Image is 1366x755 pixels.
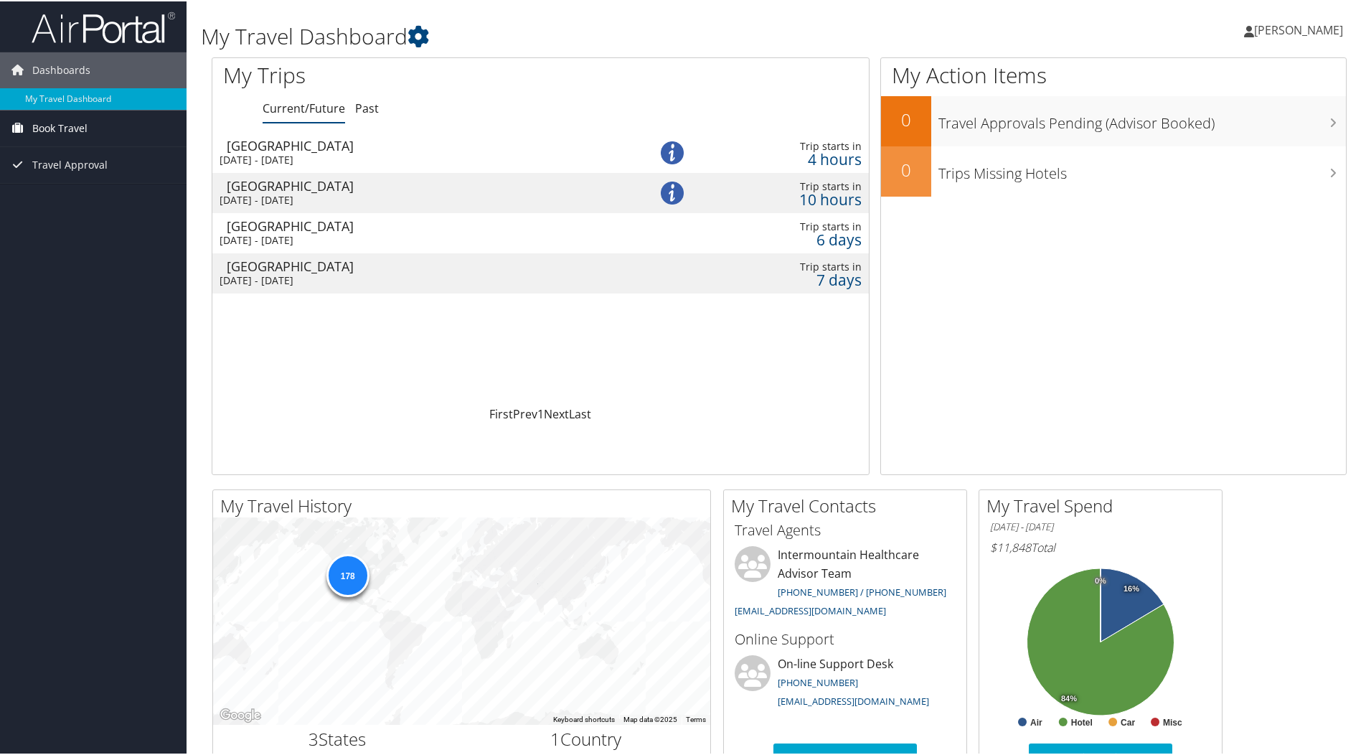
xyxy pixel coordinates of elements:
span: 3 [308,726,319,749]
div: Trip starts in [721,259,862,272]
h1: My Trips [223,59,585,89]
div: [GEOGRAPHIC_DATA] [227,258,621,271]
a: [PERSON_NAME] [1244,7,1357,50]
h6: [DATE] - [DATE] [990,519,1211,533]
span: Map data ©2025 [623,714,677,722]
h3: Online Support [735,628,956,648]
li: On-line Support Desk [727,654,963,713]
h2: My Travel Contacts [731,492,966,517]
img: airportal-logo.png [32,9,175,43]
div: 6 days [721,232,862,245]
span: 1 [550,726,560,749]
img: alert-flat-solid-info.png [661,180,684,203]
h3: Travel Approvals Pending (Advisor Booked) [938,105,1346,132]
div: 7 days [721,272,862,285]
div: Trip starts in [721,179,862,192]
div: [GEOGRAPHIC_DATA] [227,218,621,231]
div: [GEOGRAPHIC_DATA] [227,138,621,151]
h2: Country [473,726,700,750]
a: Prev [513,405,537,421]
h2: My Travel History [220,492,710,517]
span: Travel Approval [32,146,108,182]
a: Current/Future [263,99,345,115]
a: Open this area in Google Maps (opens a new window) [217,705,264,723]
div: 10 hours [721,192,862,205]
div: [DATE] - [DATE] [220,273,614,286]
tspan: 0% [1095,576,1106,584]
a: Past [355,99,379,115]
div: [DATE] - [DATE] [220,233,614,245]
span: [PERSON_NAME] [1254,21,1343,37]
h1: My Action Items [881,59,1346,89]
h1: My Travel Dashboard [201,20,972,50]
div: 4 hours [721,151,862,164]
tspan: 84% [1061,693,1077,702]
a: [EMAIL_ADDRESS][DOMAIN_NAME] [735,603,886,616]
a: 0Trips Missing Hotels [881,145,1346,195]
div: [DATE] - [DATE] [220,192,614,205]
text: Misc [1163,716,1182,726]
div: 178 [326,553,369,596]
div: [GEOGRAPHIC_DATA] [227,178,621,191]
li: Intermountain Healthcare Advisor Team [727,545,963,622]
h2: My Travel Spend [986,492,1222,517]
div: [DATE] - [DATE] [220,152,614,165]
h6: Total [990,538,1211,554]
span: $11,848 [990,538,1031,554]
a: Last [569,405,591,421]
h3: Travel Agents [735,519,956,539]
a: 1 [537,405,544,421]
div: Trip starts in [721,219,862,232]
h2: 0 [881,156,931,181]
a: [PHONE_NUMBER] [778,675,858,688]
text: Hotel [1071,716,1093,726]
a: [PHONE_NUMBER] / [PHONE_NUMBER] [778,584,946,597]
h2: 0 [881,106,931,131]
h3: Trips Missing Hotels [938,155,1346,182]
a: [EMAIL_ADDRESS][DOMAIN_NAME] [778,693,929,706]
a: First [489,405,513,421]
a: 0Travel Approvals Pending (Advisor Booked) [881,95,1346,145]
h2: States [224,726,451,750]
img: Google [217,705,264,723]
text: Air [1030,716,1042,726]
text: Car [1121,716,1135,726]
a: Terms (opens in new tab) [686,714,706,722]
button: Keyboard shortcuts [553,713,615,723]
img: alert-flat-solid-info.png [661,140,684,163]
span: Book Travel [32,109,88,145]
div: Trip starts in [721,139,862,151]
a: Next [544,405,569,421]
tspan: 16% [1124,583,1139,592]
span: Dashboards [32,51,90,87]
